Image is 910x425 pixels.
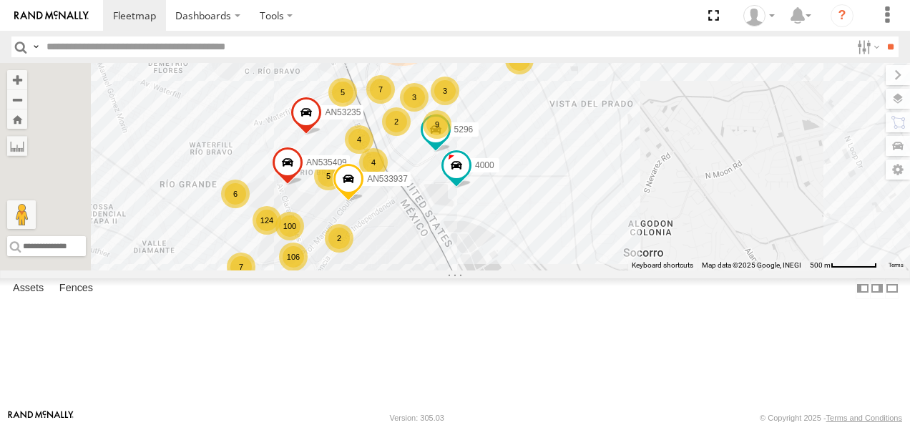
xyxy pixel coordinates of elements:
[475,161,494,171] span: 4000
[382,107,411,136] div: 2
[221,180,250,208] div: 6
[367,175,408,185] span: AN533937
[831,4,853,27] i: ?
[328,78,357,107] div: 5
[227,253,255,281] div: 7
[760,414,902,422] div: © Copyright 2025 -
[423,110,451,139] div: 9
[7,200,36,229] button: Drag Pegman onto the map to open Street View
[366,75,395,104] div: 7
[431,77,459,105] div: 3
[632,260,693,270] button: Keyboard shortcuts
[14,11,89,21] img: rand-logo.svg
[806,260,881,270] button: Map Scale: 500 m per 61 pixels
[345,125,373,154] div: 4
[7,109,27,129] button: Zoom Home
[359,148,388,177] div: 4
[52,278,100,298] label: Fences
[7,89,27,109] button: Zoom out
[6,278,51,298] label: Assets
[826,414,902,422] a: Terms and Conditions
[7,70,27,89] button: Zoom in
[400,83,429,112] div: 3
[8,411,74,425] a: Visit our Website
[7,136,27,156] label: Measure
[279,243,308,271] div: 106
[702,261,801,269] span: Map data ©2025 Google, INEGI
[306,157,347,167] span: AN535409
[810,261,831,269] span: 500 m
[885,278,899,299] label: Hide Summary Table
[325,107,361,117] span: AN53235
[30,36,41,57] label: Search Query
[325,224,353,253] div: 2
[275,212,304,240] div: 100
[454,124,474,135] span: 5296
[856,278,870,299] label: Dock Summary Table to the Left
[390,414,444,422] div: Version: 305.03
[738,5,780,26] div: Omar Miranda
[889,263,904,268] a: Terms
[314,162,343,190] div: 5
[851,36,882,57] label: Search Filter Options
[253,206,281,235] div: 124
[886,160,910,180] label: Map Settings
[870,278,884,299] label: Dock Summary Table to the Right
